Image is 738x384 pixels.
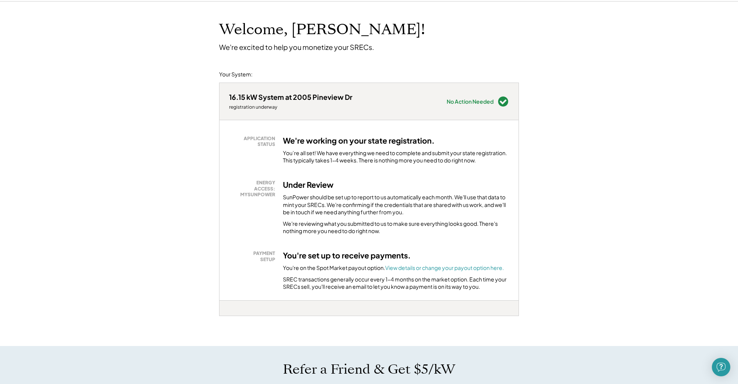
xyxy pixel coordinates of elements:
div: We're reviewing what you submitted to us to make sure everything looks good. There's nothing more... [283,220,509,235]
div: You're on the Spot Market payout option. [283,264,504,272]
h3: We're working on your state registration. [283,136,435,146]
div: Your System: [219,71,253,78]
div: SREC transactions generally occur every 1-4 months on the market option. Each time your SRECs sel... [283,276,509,291]
div: No Action Needed [447,99,494,104]
h3: You're set up to receive payments. [283,250,411,260]
h1: Refer a Friend & Get $5/kW [283,361,455,377]
a: View details or change your payout option here. [385,264,504,271]
div: 16.15 kW System at 2005 Pineview Dr [229,93,352,101]
div: ENERGY ACCESS: MYSUNPOWER [233,180,275,198]
div: Open Intercom Messenger [712,358,730,376]
div: 1yo9tvoe - PA Tier I [219,316,239,319]
div: PAYMENT SETUP [233,250,275,262]
div: SunPower should be set up to report to us automatically each month. We'll use that data to mint y... [283,194,509,216]
div: APPLICATION STATUS [233,136,275,147]
div: You’re all set! We have everything we need to complete and submit your state registration. This t... [283,149,509,164]
h3: Under Review [283,180,334,190]
h1: Welcome, [PERSON_NAME]! [219,21,425,39]
div: We're excited to help you monetize your SRECs. [219,43,374,51]
div: registration underway [229,104,352,110]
